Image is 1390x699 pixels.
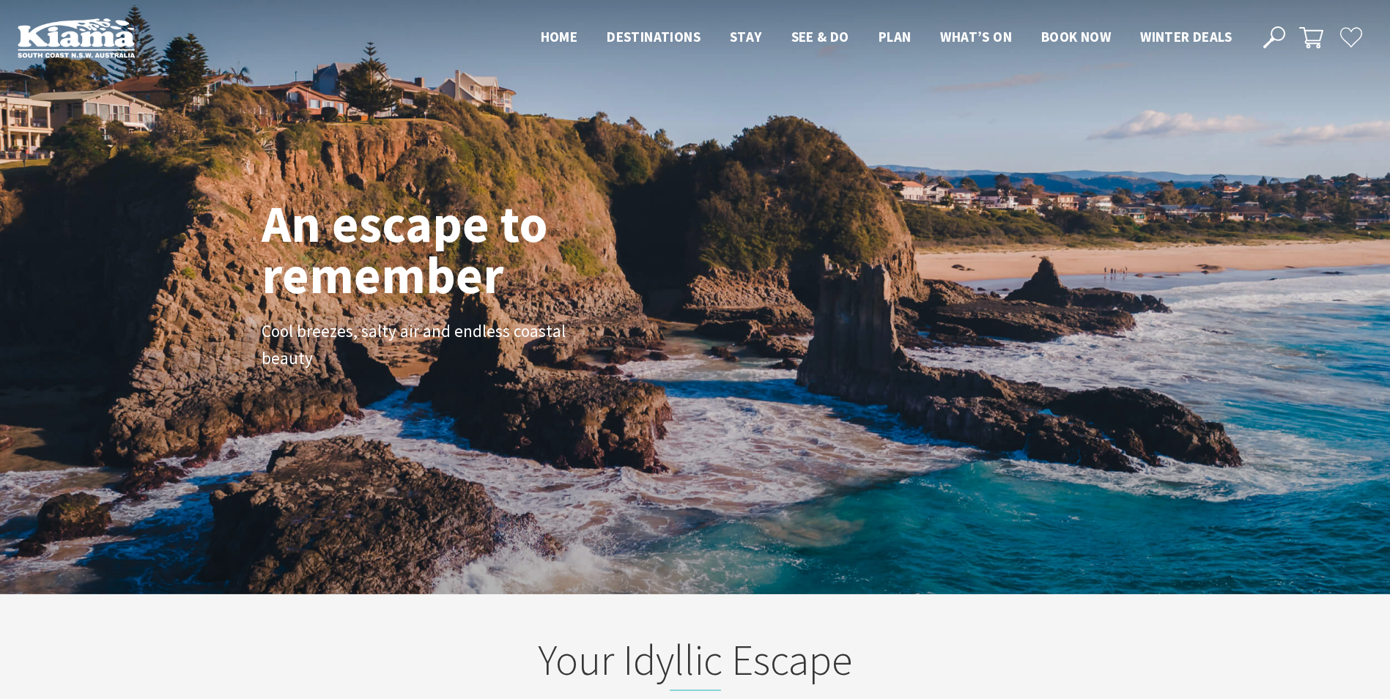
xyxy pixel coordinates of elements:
nav: Main Menu [526,26,1246,50]
span: Stay [730,28,762,45]
h1: An escape to remember [262,199,665,301]
span: Plan [879,28,912,45]
span: Book now [1041,28,1111,45]
p: Cool breezes, salty air and endless coastal beauty [262,319,591,373]
span: Home [541,28,578,45]
img: Kiama Logo [18,18,135,58]
span: What’s On [940,28,1012,45]
span: Destinations [607,28,700,45]
span: Winter Deals [1140,28,1232,45]
span: See & Do [791,28,849,45]
h2: Your Idyllic Escape [408,635,983,692]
